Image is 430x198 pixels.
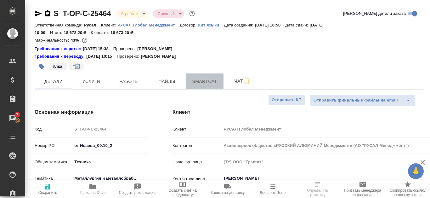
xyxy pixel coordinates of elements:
p: РУСАЛ Глобал Менеджмент [117,23,180,27]
span: [PERSON_NAME] детали заказа [343,10,406,17]
span: Отправить финальные файлы на email [314,97,398,104]
p: Договор: [180,23,198,27]
button: Доп статусы указывают на важность/срочность заказа [188,9,196,18]
p: Проверено: [113,46,138,52]
div: Нажми, чтобы открыть папку с инструкцией [35,46,83,52]
button: Добавить Todo [250,180,295,198]
button: Отправить КП [268,95,305,106]
p: Тематика [35,175,72,182]
span: Папка на Drive [80,190,105,195]
input: ✎ Введи что-нибудь [72,141,147,150]
div: Нажми, чтобы открыть папку с инструкцией [35,53,86,60]
span: Услуги [76,78,106,85]
svg: Подписаться [243,78,251,85]
p: Проверено: [117,53,141,60]
p: Дата создания: [224,23,255,27]
p: Номер PO [35,143,72,149]
button: В работе [119,11,140,16]
div: В работе [153,9,184,18]
span: Отправить КП [272,96,302,104]
p: Клиент [173,126,222,132]
button: Создать рекламацию [115,180,160,198]
span: 🔄️ [68,63,84,69]
input: Пустое поле [72,125,147,134]
p: Общая тематика [35,159,72,165]
p: Маржинальность: [35,38,71,43]
p: 43% [71,38,80,43]
p: Клиент: [101,23,117,27]
a: 7 [2,110,24,126]
p: #🔄️ [72,63,80,70]
a: S_T-OP-C-25464 [54,9,111,18]
span: 7 [12,112,22,118]
span: Создать счет на предоплату [164,188,201,197]
button: Скопировать ссылку на оценку заказа [385,180,430,198]
button: Отправить финальные файлы на email [310,95,401,106]
p: [DATE] 18:50 [255,23,286,27]
span: Заявка на доставку [211,190,245,195]
button: Заявка на доставку [205,180,250,198]
button: Папка на Drive [70,180,115,198]
span: Скопировать ссылку на оценку заказа [389,188,426,197]
a: Кит языки [198,22,224,27]
button: Скопировать ссылку для ЯМессенджера [35,10,42,17]
p: Итого: [50,30,64,35]
h4: Основная информация [35,108,147,116]
button: Сохранить [25,180,70,198]
div: В работе [116,9,148,18]
button: Определить тематику [295,180,340,198]
div: Металлургия и металлобработка [72,173,147,184]
p: Русал [84,23,101,27]
p: [PERSON_NAME] [141,53,180,60]
span: Работы [114,78,144,85]
p: 18 673,20 ₽ [110,30,138,35]
button: Добавить тэг [35,60,48,73]
a: Требования к верстке: [35,46,83,52]
span: Создать рекламацию [119,190,156,195]
span: Чат [227,77,257,85]
button: Скопировать ссылку [44,10,51,17]
p: Дата сдачи: [285,23,309,27]
p: К оплате: [91,30,110,35]
p: Кит языки [198,23,224,27]
span: 🙏 [410,165,421,178]
p: [DATE] 15:38 [83,46,113,52]
p: 18 673,20 ₽ [64,30,91,35]
span: Детали [38,78,69,85]
p: Ответственная команда: [35,23,84,27]
div: split button [310,95,416,106]
a: Требования к переводу: [35,53,86,60]
span: Сохранить [38,190,57,195]
span: Определить тематику [299,188,336,197]
h4: Клиент [173,108,423,116]
p: [PERSON_NAME] [137,46,177,52]
div: Техника [72,157,147,167]
span: Файлы [152,78,182,85]
span: Smartcat [190,78,220,85]
span: Добавить Todo [260,190,286,195]
p: Код [35,126,72,132]
span: Призвать менеджера по развитию [344,188,381,197]
p: Контрагент [173,143,222,149]
p: #лка! [53,63,64,70]
button: 🙏 [408,163,424,179]
button: 8821.60 RUB; [81,36,89,44]
button: Создать счет на предоплату [160,180,205,198]
p: Контактное лицо [173,176,222,182]
span: лка! [48,63,68,69]
a: РУСАЛ Глобал Менеджмент [117,22,180,27]
p: Наше юр. лицо [173,159,222,165]
button: Срочный [156,11,177,16]
button: Призвать менеджера по развитию [340,180,385,198]
p: [DATE] 10:15 [86,53,117,60]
